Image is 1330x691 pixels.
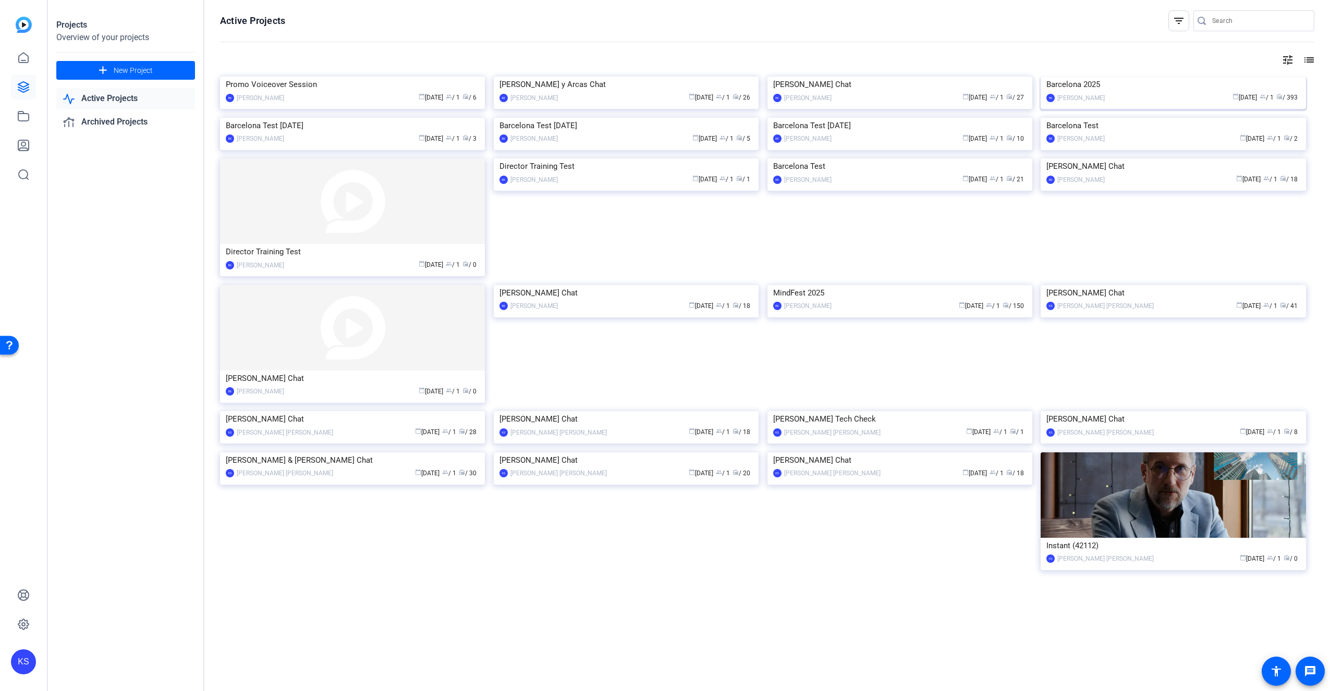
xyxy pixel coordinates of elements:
mat-icon: message [1304,665,1316,677]
div: [PERSON_NAME] [510,93,558,103]
span: calendar_today [1233,93,1239,100]
span: [DATE] [1240,555,1264,562]
span: calendar_today [419,134,425,141]
span: calendar_today [419,261,425,267]
div: [PERSON_NAME] Chat [1046,285,1300,301]
div: [PERSON_NAME] Chat [499,285,753,301]
a: Archived Projects [56,112,195,133]
span: radio [736,134,742,141]
span: calendar_today [1240,134,1246,141]
div: BK [773,134,782,143]
span: radio [1006,93,1012,100]
span: [DATE] [689,428,713,436]
div: [PERSON_NAME] [784,133,832,144]
mat-icon: add [96,64,109,77]
div: [PERSON_NAME] Chat [1046,411,1300,427]
div: Projects [56,19,195,31]
span: / 1 [986,302,1000,310]
span: / 5 [736,135,750,142]
span: group [442,428,448,434]
span: group [446,134,452,141]
div: [PERSON_NAME] [510,133,558,144]
div: BK [499,94,508,102]
div: BK [499,302,508,310]
div: [PERSON_NAME] [237,93,284,103]
span: / 1 [446,94,460,101]
span: [DATE] [962,135,987,142]
span: calendar_today [962,175,969,181]
div: [PERSON_NAME] [784,175,832,185]
div: KS [226,469,234,477]
span: New Project [114,65,153,76]
span: [DATE] [415,470,440,477]
div: [PERSON_NAME] Chat [226,371,479,386]
span: [DATE] [1233,94,1257,101]
span: / 1 [716,428,730,436]
span: radio [459,428,465,434]
mat-icon: tune [1282,54,1294,66]
span: calendar_today [1236,175,1242,181]
span: / 1 [1260,94,1274,101]
span: radio [733,302,739,308]
span: radio [736,175,742,181]
div: [PERSON_NAME] Chat [499,411,753,427]
button: New Project [56,61,195,80]
div: [PERSON_NAME] [237,260,284,270]
span: / 1 [1263,176,1277,183]
span: group [719,134,726,141]
div: BK [226,94,234,102]
span: radio [1006,134,1012,141]
div: BK [226,134,234,143]
span: calendar_today [689,428,695,434]
span: calendar_today [689,469,695,475]
span: radio [462,134,469,141]
span: / 1 [446,388,460,395]
div: [PERSON_NAME] [1057,133,1105,144]
span: radio [462,387,469,393]
span: / 1 [716,470,730,477]
span: group [446,261,452,267]
span: / 1 [993,428,1007,436]
div: KS [499,469,508,477]
span: radio [459,469,465,475]
span: / 1 [990,94,1004,101]
span: [DATE] [419,261,443,268]
span: group [442,469,448,475]
div: [PERSON_NAME] & [PERSON_NAME] Chat [226,452,479,468]
span: [DATE] [689,302,713,310]
span: group [990,175,996,181]
div: BK [1046,134,1055,143]
span: group [1267,134,1273,141]
span: / 1 [442,428,456,436]
div: Barcelona Test [1046,118,1300,133]
span: radio [1284,554,1290,561]
span: / 1 [716,94,730,101]
span: [DATE] [962,176,987,183]
div: [PERSON_NAME] [PERSON_NAME] [510,468,607,478]
span: calendar_today [692,134,699,141]
span: / 1 [719,135,734,142]
span: / 21 [1006,176,1024,183]
span: calendar_today [962,134,969,141]
span: calendar_today [962,93,969,100]
span: radio [1006,175,1012,181]
div: [PERSON_NAME] [1057,175,1105,185]
span: calendar_today [689,302,695,308]
mat-icon: list [1302,54,1314,66]
div: [PERSON_NAME] Tech Check [773,411,1027,427]
div: BK [773,302,782,310]
span: / 18 [1280,176,1298,183]
div: [PERSON_NAME] Chat [499,452,753,468]
div: [PERSON_NAME] [PERSON_NAME] [1057,427,1154,438]
span: / 18 [1006,470,1024,477]
span: calendar_today [959,302,965,308]
span: radio [1006,469,1012,475]
span: / 1 [1010,428,1024,436]
div: [PERSON_NAME] [PERSON_NAME] [510,427,607,438]
div: KS [226,428,234,437]
span: / 1 [446,261,460,268]
span: / 0 [462,388,477,395]
div: [PERSON_NAME] Chat [773,452,1027,468]
div: [PERSON_NAME] y Arcas Chat [499,77,753,92]
div: [PERSON_NAME] [237,386,284,397]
